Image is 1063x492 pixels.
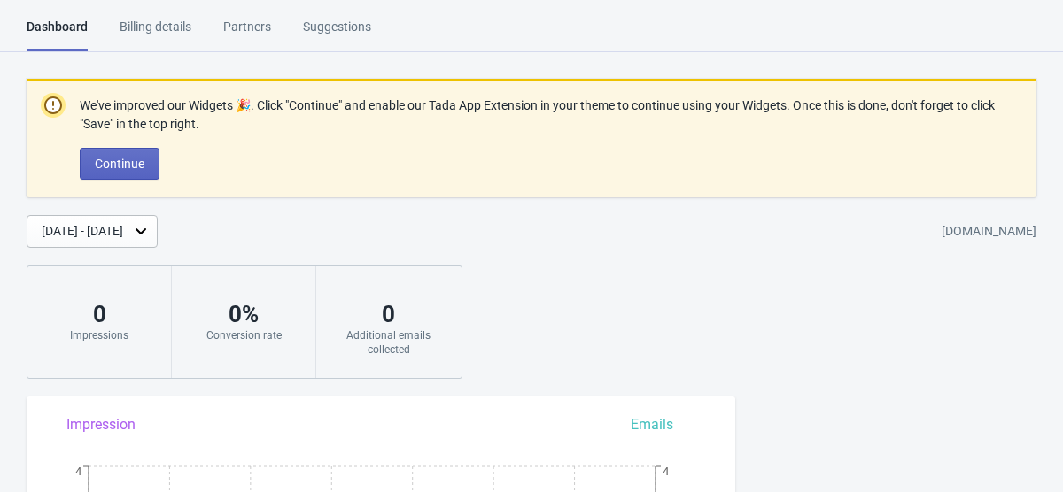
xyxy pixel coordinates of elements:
div: Conversion rate [190,328,298,342]
div: Impressions [45,328,153,342]
div: Additional emails collected [334,328,443,357]
div: [DOMAIN_NAME] [942,216,1036,248]
div: Billing details [120,18,191,49]
div: Partners [223,18,271,49]
span: Continue [95,157,144,171]
div: 0 % [190,300,298,328]
div: [DATE] - [DATE] [42,222,123,241]
div: 0 [334,300,443,328]
p: We've improved our Widgets 🎉. Click "Continue" and enable our Tada App Extension in your theme to... [80,96,1022,134]
button: Continue [80,148,159,180]
div: Dashboard [27,18,88,51]
iframe: chat widget [989,421,1045,474]
div: 0 [45,300,153,328]
tspan: 4 [75,465,82,478]
tspan: 4 [663,465,670,478]
div: Suggestions [303,18,371,49]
